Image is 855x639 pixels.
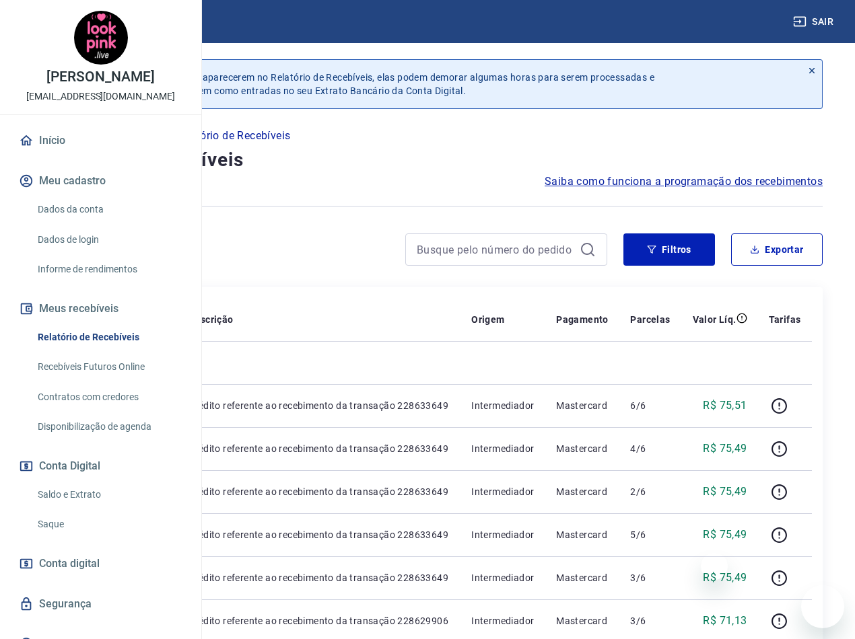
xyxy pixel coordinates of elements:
[32,226,185,254] a: Dados de login
[39,554,100,573] span: Conta digital
[471,571,535,585] p: Intermediador
[16,549,185,578] a: Conta digital
[32,413,185,441] a: Disponibilização de agenda
[46,70,154,84] p: [PERSON_NAME]
[556,442,609,455] p: Mastercard
[74,11,128,65] img: f5e2b5f2-de41-4e9a-a4e6-a6c2332be871.jpeg
[32,481,185,509] a: Saldo e Extrato
[32,196,185,223] a: Dados da conta
[16,451,185,481] button: Conta Digital
[471,528,535,541] p: Intermediador
[556,614,609,628] p: Mastercard
[556,313,609,326] p: Pagamento
[32,353,185,381] a: Recebíveis Futuros Online
[630,614,671,628] p: 3/6
[801,585,844,628] iframe: Botão para abrir a janela de mensagens
[189,442,450,455] p: Crédito referente ao recebimento da transação 228633649
[623,233,715,266] button: Filtros
[32,147,823,174] h4: Relatório de Recebíveis
[471,485,535,498] p: Intermediador
[630,399,671,412] p: 6/6
[556,571,609,585] p: Mastercard
[703,441,747,457] p: R$ 75,49
[703,613,747,629] p: R$ 71,13
[556,528,609,541] p: Mastercard
[26,89,175,104] p: [EMAIL_ADDRESS][DOMAIN_NAME]
[703,484,747,500] p: R$ 75,49
[471,399,535,412] p: Intermediador
[32,324,185,351] a: Relatório de Recebíveis
[32,511,185,538] a: Saque
[693,313,737,326] p: Valor Líq.
[703,398,747,414] p: R$ 75,51
[189,399,450,412] p: Crédito referente ao recebimento da transação 228633649
[556,485,609,498] p: Mastercard
[32,256,185,283] a: Informe de rendimentos
[630,571,671,585] p: 3/6
[189,614,450,628] p: Crédito referente ao recebimento da transação 228629906
[174,128,290,144] p: Relatório de Recebíveis
[703,527,747,543] p: R$ 75,49
[189,313,234,326] p: Descrição
[189,571,450,585] p: Crédito referente ao recebimento da transação 228633649
[630,442,671,455] p: 4/6
[16,126,185,155] a: Início
[471,313,504,326] p: Origem
[630,313,670,326] p: Parcelas
[731,233,823,266] button: Exportar
[545,174,823,190] a: Saiba como funciona a programação dos recebimentos
[73,71,654,98] p: Após o envio das liquidações aparecerem no Relatório de Recebíveis, elas podem demorar algumas ho...
[471,614,535,628] p: Intermediador
[16,166,185,196] button: Meu cadastro
[471,442,535,455] p: Intermediador
[189,485,450,498] p: Crédito referente ao recebimento da transação 228633649
[417,239,574,260] input: Busque pelo número do pedido
[630,528,671,541] p: 5/6
[189,528,450,541] p: Crédito referente ao recebimento da transação 228633649
[556,399,609,412] p: Mastercard
[790,9,839,34] button: Sair
[32,383,185,411] a: Contratos com credores
[769,313,801,326] p: Tarifas
[630,485,671,498] p: 2/6
[701,553,728,580] iframe: Fechar mensagem
[16,294,185,324] button: Meus recebíveis
[16,589,185,619] a: Segurança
